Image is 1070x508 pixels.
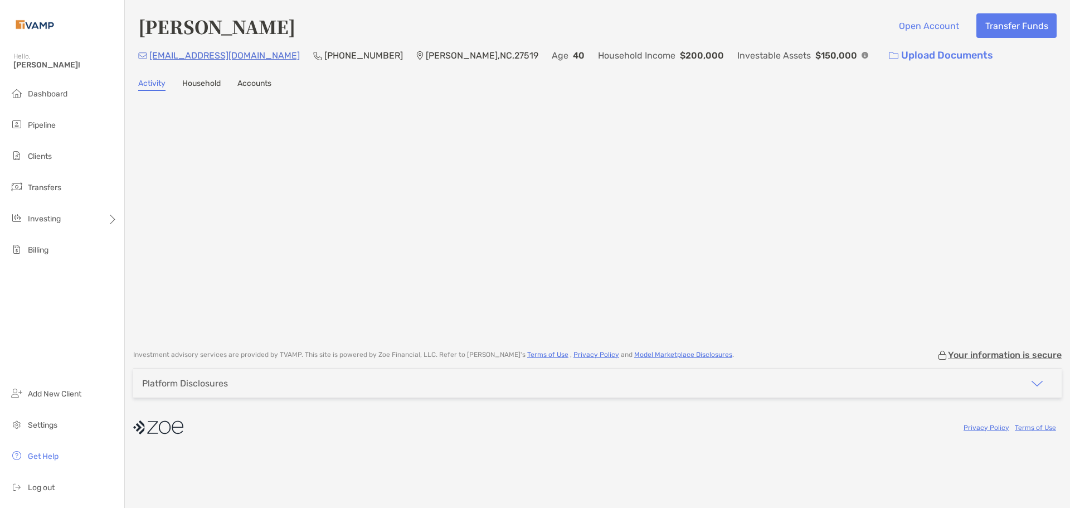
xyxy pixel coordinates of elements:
img: dashboard icon [10,86,23,100]
p: Investable Assets [737,49,811,62]
span: Pipeline [28,120,56,130]
p: Investment advisory services are provided by TVAMP . This site is powered by Zoe Financial, LLC. ... [133,351,734,359]
img: pipeline icon [10,118,23,131]
span: Clients [28,152,52,161]
img: Email Icon [138,52,147,59]
span: Add New Client [28,389,81,399]
p: [PHONE_NUMBER] [324,49,403,62]
a: Privacy Policy [964,424,1009,432]
a: Household [182,79,221,91]
a: Privacy Policy [573,351,619,359]
div: Platform Disclosures [142,378,228,389]
img: Zoe Logo [13,4,56,45]
a: Model Marketplace Disclosures [634,351,732,359]
p: 40 [573,49,585,62]
a: Accounts [237,79,271,91]
span: Settings [28,420,57,430]
p: $200,000 [680,49,724,62]
img: clients icon [10,149,23,162]
span: Billing [28,245,48,255]
img: company logo [133,415,183,440]
img: investing icon [10,211,23,225]
img: logout icon [10,480,23,494]
img: Location Icon [416,51,424,60]
span: Investing [28,214,61,224]
a: Upload Documents [882,43,1000,67]
img: Info Icon [862,52,868,59]
img: icon arrow [1030,377,1044,390]
p: Your information is secure [948,350,1062,360]
a: Activity [138,79,166,91]
img: transfers icon [10,180,23,193]
span: [PERSON_NAME]! [13,60,118,70]
a: Terms of Use [1015,424,1056,432]
p: Age [552,49,568,62]
p: [PERSON_NAME] , NC , 27519 [426,49,538,62]
img: get-help icon [10,449,23,462]
button: Open Account [890,13,967,38]
span: Dashboard [28,89,67,99]
span: Get Help [28,452,59,461]
h4: [PERSON_NAME] [138,13,295,39]
img: Phone Icon [313,51,322,60]
span: Log out [28,483,55,492]
button: Transfer Funds [976,13,1057,38]
img: button icon [889,52,898,60]
img: settings icon [10,418,23,431]
a: Terms of Use [527,351,568,359]
img: add_new_client icon [10,386,23,400]
p: [EMAIL_ADDRESS][DOMAIN_NAME] [149,49,300,62]
span: Transfers [28,183,61,192]
p: Household Income [598,49,675,62]
p: $150,000 [815,49,857,62]
img: billing icon [10,243,23,256]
